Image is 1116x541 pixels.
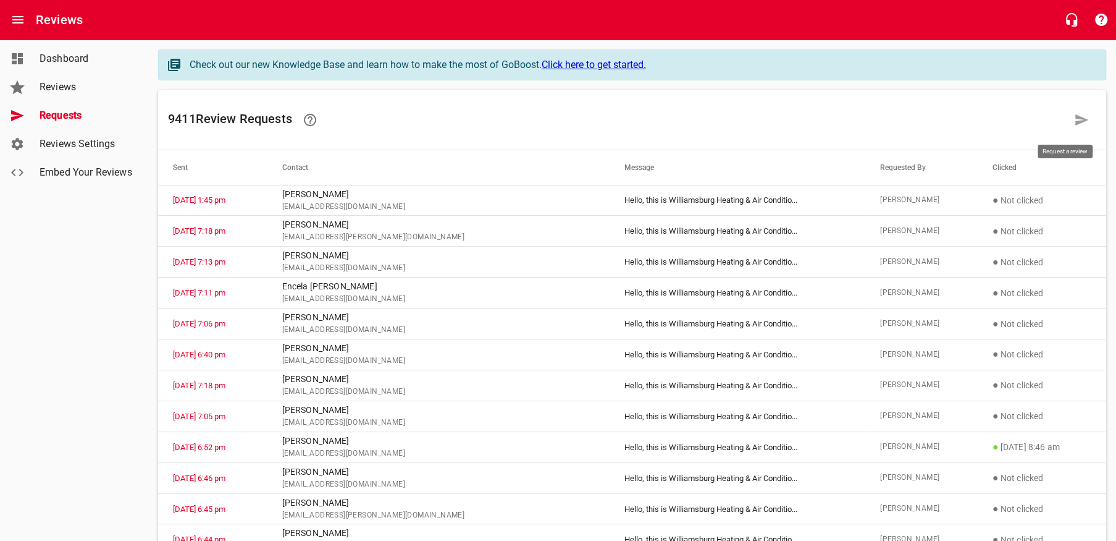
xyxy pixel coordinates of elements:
button: Support Portal [1086,5,1116,35]
span: [PERSON_NAME] [880,472,963,484]
a: Learn how requesting reviews can improve your online presence [295,105,325,135]
span: ● [992,410,999,422]
td: Hello, this is Williamsburg Heating & Air Conditio ... [610,278,865,309]
span: ● [992,287,999,299]
span: [PERSON_NAME] [880,503,963,515]
th: Contact [267,150,610,185]
span: [PERSON_NAME] [880,379,963,391]
span: [PERSON_NAME] [880,225,963,237]
span: ● [992,318,999,330]
span: Embed Your Reviews [40,165,133,180]
p: [PERSON_NAME] [282,249,595,262]
a: [DATE] 7:13 pm [173,257,225,266]
a: [DATE] 7:18 pm [173,381,225,390]
td: Hello, this is Williamsburg Heating & Air Conditio ... [610,247,865,278]
a: [DATE] 6:52 pm [173,443,225,452]
span: ● [992,256,999,268]
span: [PERSON_NAME] [880,441,963,453]
h6: 9411 Review Request s [168,105,1067,135]
td: Hello, this is Williamsburg Heating & Air Conditio ... [610,185,865,216]
th: Clicked [978,150,1106,185]
th: Message [610,150,865,185]
button: Live Chat [1057,5,1086,35]
span: ● [992,225,999,237]
td: Hello, this is Williamsburg Heating & Air Conditio ... [610,339,865,370]
span: ● [992,348,999,360]
span: ● [992,472,999,483]
span: [EMAIL_ADDRESS][PERSON_NAME][DOMAIN_NAME] [282,231,595,244]
span: Requests [40,108,133,123]
td: Hello, this is Williamsburg Heating & Air Conditio ... [610,309,865,339]
h6: Reviews [36,10,83,30]
th: Sent [158,150,267,185]
span: ● [992,379,999,391]
span: [PERSON_NAME] [880,194,963,207]
p: Not clicked [992,286,1091,300]
td: Hello, this is Williamsburg Heating & Air Conditio ... [610,370,865,401]
span: [PERSON_NAME] [880,287,963,299]
span: [EMAIL_ADDRESS][DOMAIN_NAME] [282,201,595,213]
a: [DATE] 1:45 pm [173,195,225,205]
td: Hello, this is Williamsburg Heating & Air Conditio ... [610,462,865,493]
td: Hello, this is Williamsburg Heating & Air Conditio ... [610,432,865,462]
span: [EMAIL_ADDRESS][PERSON_NAME][DOMAIN_NAME] [282,509,595,522]
span: [EMAIL_ADDRESS][DOMAIN_NAME] [282,448,595,460]
p: Encela [PERSON_NAME] [282,280,595,293]
span: ● [992,441,999,453]
span: [EMAIL_ADDRESS][DOMAIN_NAME] [282,355,595,367]
span: Reviews Settings [40,137,133,151]
p: Not clicked [992,471,1091,485]
a: [DATE] 7:11 pm [173,288,225,297]
p: Not clicked [992,317,1091,331]
a: [DATE] 6:46 pm [173,474,225,483]
p: Not clicked [992,193,1091,208]
a: [DATE] 6:45 pm [173,505,225,514]
p: [PERSON_NAME] [282,466,595,479]
p: [PERSON_NAME] [282,342,595,355]
span: [EMAIL_ADDRESS][DOMAIN_NAME] [282,262,595,275]
p: [PERSON_NAME] [282,527,595,540]
span: Dashboard [40,51,133,66]
p: Not clicked [992,409,1091,424]
span: ● [992,503,999,514]
td: Hello, this is Williamsburg Heating & Air Conditio ... [610,401,865,432]
span: [PERSON_NAME] [880,410,963,422]
span: [EMAIL_ADDRESS][DOMAIN_NAME] [282,417,595,429]
p: [PERSON_NAME] [282,404,595,417]
p: Not clicked [992,255,1091,270]
a: [DATE] 7:05 pm [173,412,225,421]
span: [PERSON_NAME] [880,256,963,268]
a: [DATE] 7:18 pm [173,226,225,236]
p: Not clicked [992,501,1091,516]
span: [PERSON_NAME] [880,318,963,330]
span: [EMAIL_ADDRESS][DOMAIN_NAME] [282,324,595,336]
button: Open drawer [3,5,33,35]
span: Reviews [40,80,133,95]
a: [DATE] 7:06 pm [173,319,225,328]
p: Not clicked [992,378,1091,393]
span: [EMAIL_ADDRESS][DOMAIN_NAME] [282,479,595,491]
p: [PERSON_NAME] [282,311,595,324]
p: Not clicked [992,224,1091,239]
span: [EMAIL_ADDRESS][DOMAIN_NAME] [282,386,595,398]
p: Not clicked [992,347,1091,362]
div: Check out our new Knowledge Base and learn how to make the most of GoBoost. [190,58,1093,72]
a: Click here to get started. [542,59,646,70]
p: [DATE] 8:46 am [992,440,1091,454]
p: [PERSON_NAME] [282,218,595,231]
a: [DATE] 6:40 pm [173,350,225,359]
span: [EMAIL_ADDRESS][DOMAIN_NAME] [282,293,595,305]
td: Hello, this is Williamsburg Heating & Air Conditio ... [610,493,865,524]
p: [PERSON_NAME] [282,496,595,509]
th: Requested By [865,150,978,185]
p: [PERSON_NAME] [282,373,595,386]
span: ● [992,194,999,206]
span: [PERSON_NAME] [880,349,963,361]
p: [PERSON_NAME] [282,435,595,448]
p: [PERSON_NAME] [282,188,595,201]
td: Hello, this is Williamsburg Heating & Air Conditio ... [610,216,865,247]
